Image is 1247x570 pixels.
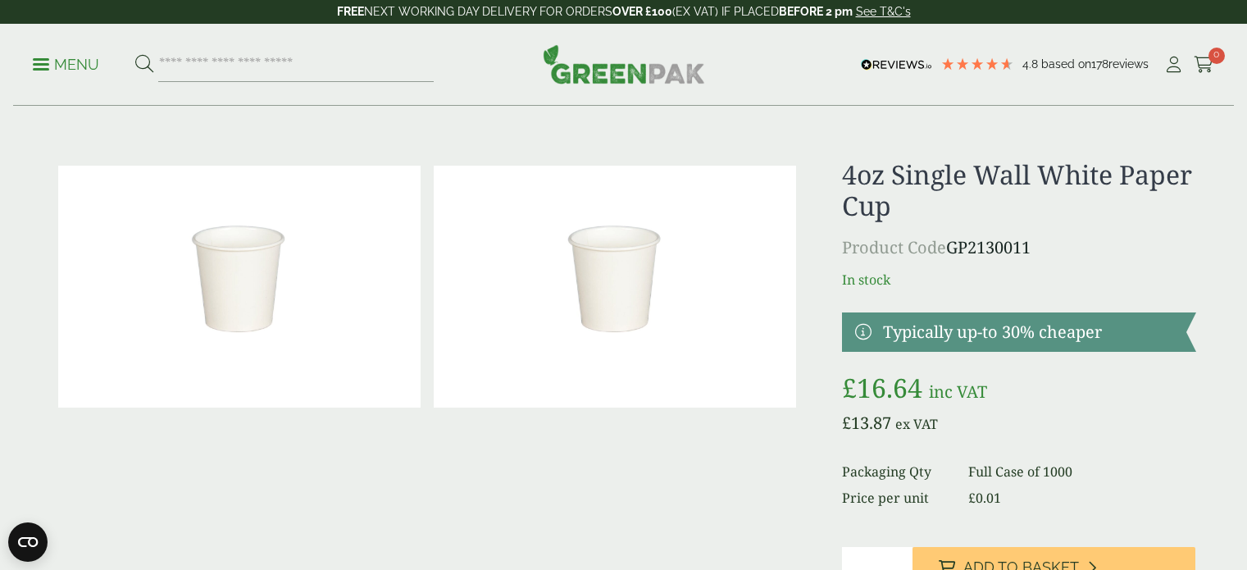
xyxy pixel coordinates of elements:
[842,270,1195,290] p: In stock
[842,412,891,434] bdi: 13.87
[861,59,932,71] img: REVIEWS.io
[842,236,946,258] span: Product Code
[842,370,922,405] bdi: 16.64
[1194,52,1214,77] a: 0
[968,462,1196,481] dd: Full Case of 1000
[842,462,948,481] dt: Packaging Qty
[1163,57,1184,73] i: My Account
[1022,57,1041,71] span: 4.8
[968,489,976,507] span: £
[612,5,672,18] strong: OVER £100
[58,166,421,408] img: 4oz Single Wall White Paper Cup 0
[968,489,1001,507] bdi: 0.01
[779,5,853,18] strong: BEFORE 2 pm
[842,412,851,434] span: £
[33,55,99,71] a: Menu
[929,381,987,403] span: inc VAT
[1041,57,1091,71] span: Based on
[842,235,1195,260] p: GP2130011
[1108,57,1149,71] span: reviews
[1091,57,1108,71] span: 178
[940,57,1014,71] div: 4.78 Stars
[543,44,705,84] img: GreenPak Supplies
[842,370,857,405] span: £
[1208,48,1225,64] span: 0
[1194,57,1214,73] i: Cart
[337,5,364,18] strong: FREE
[842,159,1195,222] h1: 4oz Single Wall White Paper Cup
[33,55,99,75] p: Menu
[434,166,796,408] img: 4oz Single Wall White Paper Cup Full Case Of 0
[895,415,938,433] span: ex VAT
[856,5,911,18] a: See T&C's
[842,488,948,508] dt: Price per unit
[8,522,48,562] button: Open CMP widget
